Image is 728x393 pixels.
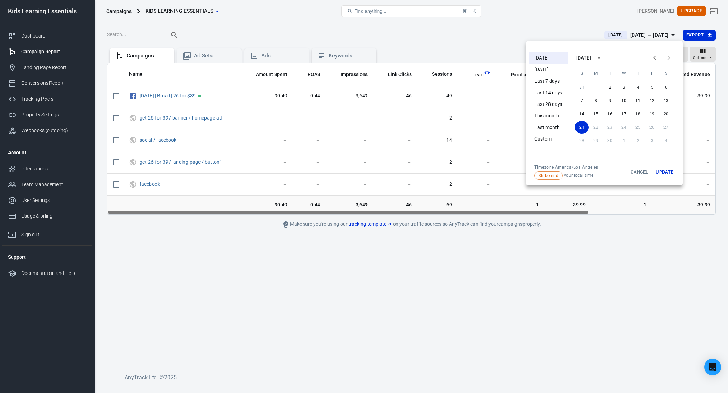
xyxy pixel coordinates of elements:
button: 1 [589,81,603,94]
span: 3h behind [536,172,561,179]
button: calendar view is open, switch to year view [593,52,605,64]
li: Custom [529,133,568,145]
span: your local time [534,171,598,180]
div: Open Intercom Messenger [704,359,721,375]
button: Update [653,164,676,180]
button: 3 [617,81,631,94]
button: 18 [631,108,645,120]
li: [DATE] [529,52,568,64]
span: Tuesday [604,66,616,80]
button: Previous month [648,51,662,65]
button: Cancel [628,164,651,180]
button: 16 [603,108,617,120]
button: 19 [645,108,659,120]
button: 2 [603,81,617,94]
button: 17 [617,108,631,120]
div: Timezone: America/Los_Angeles [534,164,598,170]
button: 8 [589,94,603,107]
button: 21 [575,121,589,134]
span: Sunday [575,66,588,80]
button: 5 [645,81,659,94]
button: 12 [645,94,659,107]
button: 20 [659,108,673,120]
span: Saturday [660,66,672,80]
button: 14 [575,108,589,120]
span: Friday [646,66,658,80]
span: Wednesday [618,66,630,80]
span: Thursday [632,66,644,80]
button: 31 [575,81,589,94]
li: [DATE] [529,64,568,75]
button: 13 [659,94,673,107]
li: This month [529,110,568,122]
button: 9 [603,94,617,107]
span: Monday [589,66,602,80]
button: 10 [617,94,631,107]
li: Last month [529,122,568,133]
button: 4 [631,81,645,94]
li: Last 7 days [529,75,568,87]
button: 6 [659,81,673,94]
li: Last 28 days [529,99,568,110]
li: Last 14 days [529,87,568,99]
button: 11 [631,94,645,107]
div: [DATE] [576,54,591,62]
button: 7 [575,94,589,107]
button: 15 [589,108,603,120]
